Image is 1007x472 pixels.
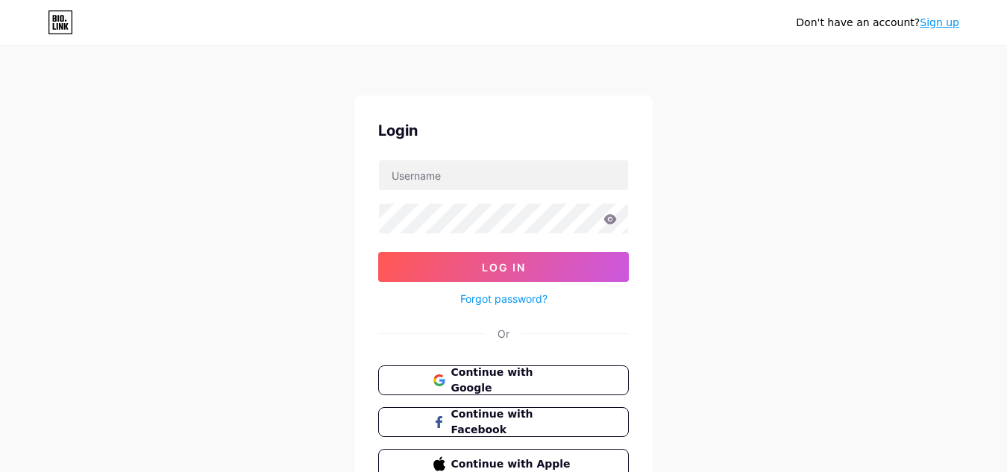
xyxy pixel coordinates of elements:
[451,365,574,396] span: Continue with Google
[498,326,509,342] div: Or
[451,456,574,472] span: Continue with Apple
[378,407,629,437] button: Continue with Facebook
[482,261,526,274] span: Log In
[378,252,629,282] button: Log In
[451,406,574,438] span: Continue with Facebook
[460,291,548,306] a: Forgot password?
[378,365,629,395] button: Continue with Google
[796,15,959,31] div: Don't have an account?
[379,160,628,190] input: Username
[378,119,629,142] div: Login
[920,16,959,28] a: Sign up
